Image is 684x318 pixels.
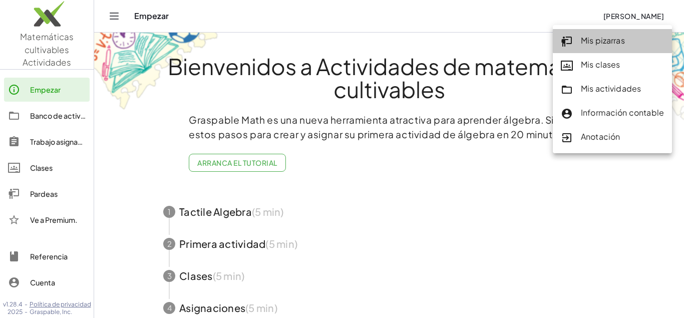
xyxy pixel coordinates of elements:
a: Pardeas [4,182,90,206]
button: 3Clases(5 min) [151,260,627,292]
div: 3 [163,270,175,282]
div: Pardeas [30,188,86,200]
div: Referencia [30,250,86,262]
button: Navegación de conmutación [106,8,122,24]
div: Banco de actividades [30,110,86,122]
div: Trabajo asignado [30,136,86,148]
span: Matemáticas cultivables Actividades [20,31,74,68]
div: Cuenta [30,276,86,288]
span: - [25,300,28,308]
a: Banco de actividades [4,104,90,128]
h1: Bienvenidos a Actividades de matemáticas cultivables [145,55,633,101]
div: Clases [30,162,86,174]
button: 2Primera actividad(5 min) [151,228,627,260]
span: - [25,308,28,316]
div: Ve a Premium. [30,214,86,226]
p: Graspable Math es una nueva herramienta atractiva para aprender álgebra. Siga estos pasos para cr... [189,113,589,142]
div: Empezar [30,84,86,96]
button: 1Tactile Algebra(5 min) [151,196,627,228]
button: [PERSON_NAME] [595,7,672,25]
div: 1 [163,206,175,218]
img: get-started-bg-ul-Ceg4j33I.png [94,32,219,111]
a: Empezar [4,78,90,102]
a: Cuenta [4,270,90,294]
a: Referencia [4,244,90,268]
a: Clases [4,156,90,180]
span: Arranca el Tutorial [197,158,277,167]
span: Graspable, Inc. [30,308,91,316]
a: Política de privacidad [30,300,91,308]
span: 2025 [8,308,23,316]
button: Arranca el Tutorial [189,154,286,172]
div: 2 [163,238,175,250]
span: v1.28.4 [3,300,23,308]
div: 4 [163,302,175,314]
a: Trabajo asignado [4,130,90,154]
span: [PERSON_NAME] [603,12,664,21]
